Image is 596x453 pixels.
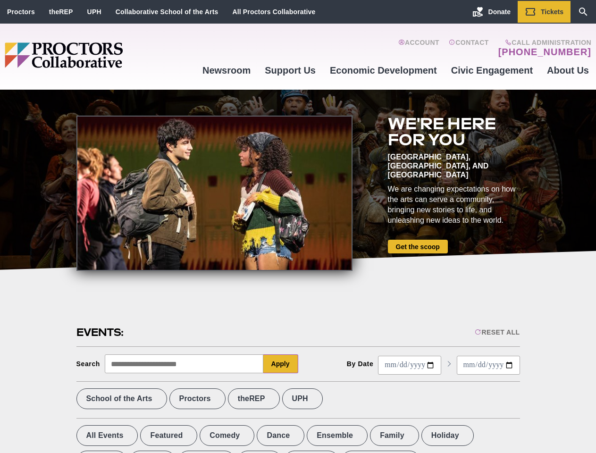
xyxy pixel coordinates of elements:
a: Civic Engagement [444,58,540,83]
label: theREP [228,388,280,409]
a: Donate [465,1,518,23]
label: All Events [76,425,138,446]
a: Support Us [258,58,323,83]
span: Call Administration [495,39,591,46]
label: Holiday [421,425,474,446]
h2: Events: [76,325,125,340]
a: theREP [49,8,73,16]
div: Search [76,360,101,368]
a: Economic Development [323,58,444,83]
span: Tickets [541,8,563,16]
a: Newsroom [195,58,258,83]
a: Collaborative School of the Arts [116,8,218,16]
div: [GEOGRAPHIC_DATA], [GEOGRAPHIC_DATA], and [GEOGRAPHIC_DATA] [388,152,520,179]
a: All Proctors Collaborative [232,8,315,16]
a: About Us [540,58,596,83]
a: Tickets [518,1,571,23]
a: Proctors [7,8,35,16]
a: Contact [449,39,489,58]
label: Dance [257,425,304,446]
label: School of the Arts [76,388,167,409]
a: [PHONE_NUMBER] [498,46,591,58]
label: Ensemble [307,425,368,446]
a: Search [571,1,596,23]
label: Proctors [169,388,226,409]
a: UPH [87,8,101,16]
a: Get the scoop [388,240,448,253]
button: Apply [263,354,298,373]
div: We are changing expectations on how the arts can serve a community, bringing new stories to life,... [388,184,520,226]
label: Comedy [200,425,254,446]
div: By Date [347,360,374,368]
label: UPH [282,388,323,409]
a: Account [398,39,439,58]
label: Featured [140,425,197,446]
img: Proctors logo [5,42,195,68]
label: Family [370,425,419,446]
h2: We're here for you [388,116,520,148]
span: Donate [488,8,511,16]
div: Reset All [475,328,520,336]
